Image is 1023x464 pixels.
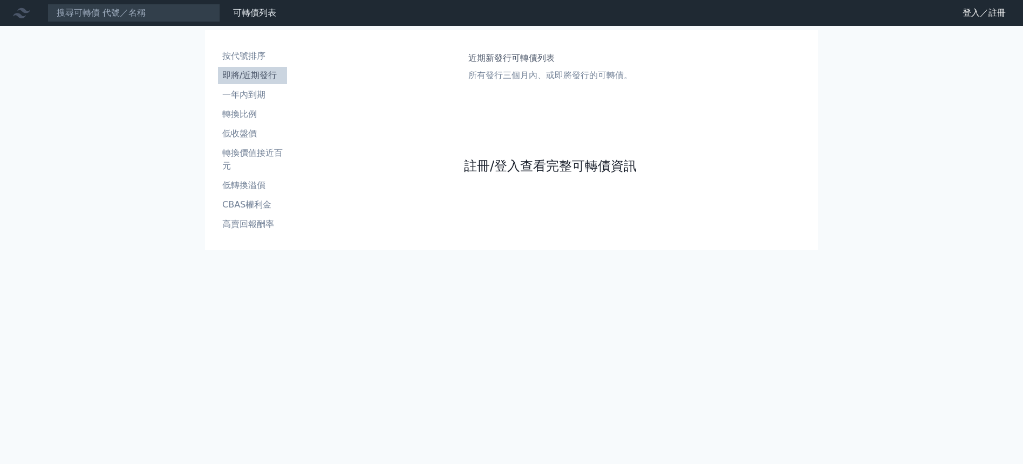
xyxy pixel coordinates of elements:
[218,127,287,140] li: 低收盤價
[47,4,220,22] input: 搜尋可轉債 代號／名稱
[218,147,287,172] li: 轉換價值接近百元
[218,50,287,63] li: 按代號排序
[218,198,287,211] li: CBAS權利金
[218,47,287,65] a: 按代號排序
[468,52,632,65] h1: 近期新發行可轉債列表
[218,86,287,103] a: 一年內到期
[218,196,287,213] a: CBAS權利金
[218,179,287,192] li: 低轉換溢價
[468,69,632,82] p: 所有發行三個月內、或即將發行的可轉債。
[218,67,287,84] a: 即將/近期發行
[954,4,1014,22] a: 登入／註冊
[218,177,287,194] a: 低轉換溢價
[218,218,287,231] li: 高賣回報酬率
[233,8,276,18] a: 可轉債列表
[218,125,287,142] a: 低收盤價
[218,88,287,101] li: 一年內到期
[464,157,637,175] a: 註冊/登入查看完整可轉債資訊
[218,69,287,82] li: 即將/近期發行
[218,108,287,121] li: 轉換比例
[218,144,287,175] a: 轉換價值接近百元
[218,216,287,233] a: 高賣回報酬率
[218,106,287,123] a: 轉換比例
